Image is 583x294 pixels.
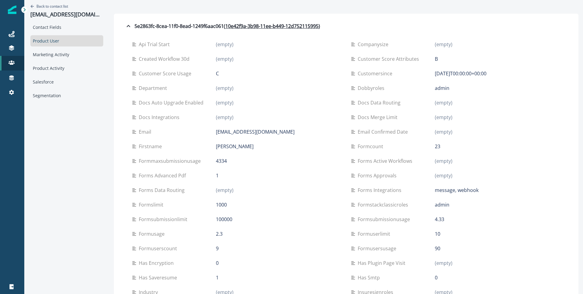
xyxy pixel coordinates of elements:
[139,143,164,150] p: Firstname
[216,114,234,121] p: (empty)
[358,84,387,92] p: Dobbyroles
[139,99,206,106] p: Docs auto upgrade enabled
[225,22,319,30] u: 10e42f9a-3b98-11ee-b449-12d752115995
[216,84,234,92] p: (empty)
[139,172,188,179] p: Forms advanced pdf
[216,216,232,223] p: 100000
[435,128,452,135] p: (empty)
[435,259,452,267] p: (empty)
[358,114,400,121] p: Docs merge limit
[139,201,166,208] p: Formslimit
[358,55,421,63] p: Customer score attributes
[435,230,440,238] p: 10
[435,143,440,150] p: 23
[139,259,176,267] p: Has encryption
[139,157,203,165] p: Formmaxsubmissionusage
[435,99,452,106] p: (empty)
[358,143,386,150] p: Formcount
[358,274,382,281] p: Has smtp
[125,22,320,30] div: 5e2863fc-8cea-11f0-8ead-1249f6aac061
[139,114,182,121] p: Docs integrations
[358,230,393,238] p: Formuserlimit
[30,22,103,33] div: Contact Fields
[139,84,169,92] p: Department
[435,186,479,194] p: message, webhook
[36,4,68,9] p: Back to contact list
[319,22,320,30] p: )
[139,274,179,281] p: Has saveresume
[358,172,399,179] p: Forms approvals
[216,259,219,267] p: 0
[435,114,452,121] p: (empty)
[216,41,234,48] p: (empty)
[435,55,438,63] p: B
[216,230,223,238] p: 2.3
[435,172,452,179] p: (empty)
[139,55,192,63] p: Created workflow 30d
[139,230,167,238] p: Formusage
[358,216,412,223] p: Formsubmissionusage
[358,259,408,267] p: Has plugin page visit
[30,63,103,74] div: Product Activity
[139,245,179,252] p: Formuserscount
[216,143,254,150] p: [PERSON_NAME]
[30,4,68,9] button: Go back
[120,20,572,32] button: 5e2863fc-8cea-11f0-8ead-1249f6aac061(10e42f9a-3b98-11ee-b449-12d752115995)
[435,41,452,48] p: (empty)
[358,201,411,208] p: Formstackclassicroles
[358,186,404,194] p: Forms integrations
[358,157,415,165] p: Forms active workflows
[358,41,391,48] p: Companysize
[358,99,403,106] p: Docs data routing
[358,128,410,135] p: Email confirmed date
[30,76,103,87] div: Salesforce
[216,245,219,252] p: 9
[435,70,486,77] p: [DATE]T00:00:00+00:00
[435,274,438,281] p: 0
[216,274,219,281] p: 1
[30,90,103,101] div: Segmentation
[358,70,395,77] p: Customersince
[216,70,219,77] p: C
[139,128,154,135] p: Email
[435,84,449,92] p: admin
[216,55,234,63] p: (empty)
[216,172,219,179] p: 1
[139,41,172,48] p: Api trial start
[435,201,449,208] p: admin
[435,245,440,252] p: 90
[30,11,103,18] p: [EMAIL_ADDRESS][DOMAIN_NAME]
[224,22,225,30] p: (
[435,157,452,165] p: (empty)
[216,99,234,106] p: (empty)
[139,186,187,194] p: Forms data routing
[216,157,227,165] p: 4334
[216,186,234,194] p: (empty)
[216,128,295,135] p: [EMAIL_ADDRESS][DOMAIN_NAME]
[30,49,103,60] div: Marketing Activity
[30,35,103,46] div: Product User
[139,70,194,77] p: Customer score usage
[358,245,399,252] p: Formusersusage
[139,216,190,223] p: Formsubmissionlimit
[216,201,227,208] p: 1000
[435,216,444,223] p: 4.33
[8,5,16,14] img: Inflection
